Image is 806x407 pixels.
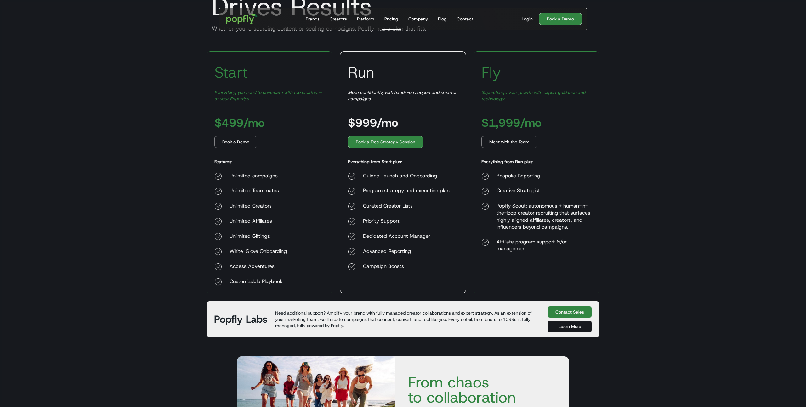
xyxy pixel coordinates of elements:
a: Company [406,8,430,30]
h3: Run [348,63,374,82]
div: Unlimited Creators [230,203,287,210]
a: Contact [454,8,476,30]
div: Unlimited Teammates [230,187,287,195]
div: Platform [357,16,374,22]
p: Need additional support? Amplify your brand with fully managed creator collaborations and expert ... [275,310,540,329]
a: home [222,9,262,28]
div: Campaign Boosts [363,263,450,270]
div: Customizable Playbook [230,278,287,286]
a: Blog [435,8,449,30]
div: Unlimited campaigns [230,172,287,180]
h3: $499/mo [214,117,265,128]
a: Login [519,16,535,22]
h5: Everything from Run plus: [481,159,533,165]
a: Platform [355,8,377,30]
em: Supercharge your growth with expert guidance and technology. [481,90,585,102]
a: Brands [303,8,322,30]
a: Book a Demo [539,13,582,25]
div: Affiliate program support &/or management [497,238,592,253]
div: Guided Launch and Onboarding [363,172,450,180]
em: Move confidently, with hands-on support and smarter campaigns. [348,90,457,102]
div: Book a Demo [222,139,249,145]
h5: Features: [214,159,232,165]
div: Unlimited Affiliates [230,218,287,225]
div: Program strategy and execution plan [363,187,450,195]
div: Dedicated Account Manager [363,233,450,240]
a: Book a Demo [214,136,257,148]
h3: Start [214,63,248,82]
div: Book a Free Strategy Session [356,139,415,145]
div: Bespoke Reporting [497,172,592,180]
h3: $1,999/mo [481,117,542,128]
div: Creative Strategist [497,187,592,195]
h3: $999/mo [348,117,398,128]
h4: From chaos to collaboration [403,375,562,405]
div: Unlimited Giftings [230,233,287,240]
div: Blog [438,16,447,22]
a: Learn More [548,321,592,332]
div: Pricing [384,16,398,22]
a: Contact Sales [548,306,592,318]
div: White-Glove Onboarding [230,248,287,255]
a: Book a Free Strategy Session [348,136,423,148]
div: Priority Support [363,218,450,225]
div: Meet with the Team [489,139,530,145]
a: Creators [327,8,349,30]
div: Popfly Scout: autonomous + human-in-the-loop creator recruiting that surfaces highly aligned affi... [497,203,592,231]
div: Contact [457,16,473,22]
div: Login [522,16,533,22]
a: Meet with the Team [481,136,537,148]
div: Company [408,16,428,22]
div: Access Adventures [230,263,287,270]
div: Creators [330,16,347,22]
div: Brands [306,16,320,22]
h5: Everything from Start plus: [348,159,402,165]
h3: Fly [481,63,501,82]
em: Everything you need to co-create with top creators—at your fingertips. [214,90,322,102]
a: Pricing [382,8,401,30]
h4: Popfly Labs [214,314,268,325]
div: Advanced Reporting [363,248,450,255]
div: Curated Creator Lists [363,203,450,210]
